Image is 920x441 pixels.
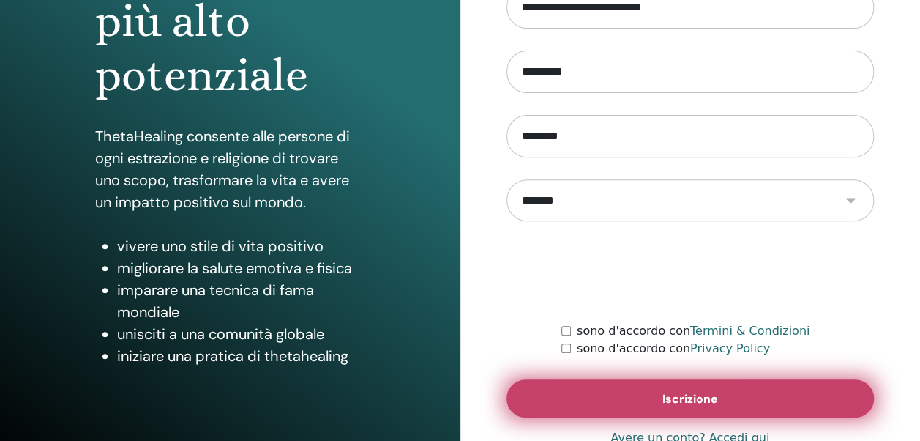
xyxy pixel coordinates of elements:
[690,324,809,338] a: Termini & Condizioni
[662,391,718,407] span: Iscrizione
[690,341,770,355] a: Privacy Policy
[95,125,365,213] p: ThetaHealing consente alle persone di ogni estrazione e religione di trovare uno scopo, trasforma...
[117,323,365,345] li: unisciti a una comunità globale
[117,279,365,323] li: imparare una tecnica di fama mondiale
[117,257,365,279] li: migliorare la salute emotiva e fisica
[506,379,875,418] button: Iscrizione
[117,345,365,367] li: iniziare una pratica di thetahealing
[579,243,801,300] iframe: reCAPTCHA
[577,322,809,340] label: sono d'accordo con
[577,340,770,357] label: sono d'accordo con
[117,235,365,257] li: vivere uno stile di vita positivo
